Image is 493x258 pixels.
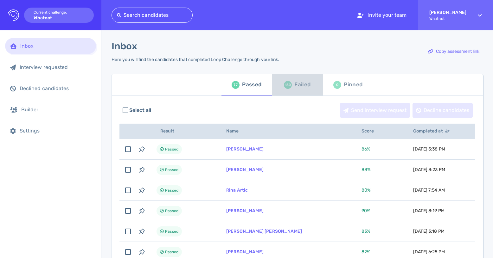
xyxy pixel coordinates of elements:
span: Passed [165,145,178,153]
div: 0 [333,81,341,89]
div: Copy assessment link [425,44,483,59]
span: [DATE] 8:19 PM [413,208,445,213]
span: 86 % [362,146,370,152]
div: Decline candidates [413,103,472,118]
span: Whatnot [429,16,466,21]
span: Name [226,128,246,134]
a: [PERSON_NAME] [226,208,264,213]
span: Select all [129,107,151,114]
div: Interview requested [20,64,91,70]
span: Passed [165,228,178,235]
a: [PERSON_NAME] [226,167,264,172]
span: Passed [165,207,178,215]
span: 83 % [362,229,370,234]
div: Send interview request [340,103,410,118]
span: [DATE] 3:18 PM [413,229,445,234]
span: Passed [165,166,178,174]
div: 77 [232,81,240,89]
a: [PERSON_NAME] [226,249,264,255]
div: Passed [242,80,261,89]
span: 82 % [362,249,370,255]
span: Passed [165,187,178,194]
div: Here you will find the candidates that completed Loop Challenge through your link. [112,57,279,62]
span: Completed at [413,128,450,134]
button: Copy assessment link [424,44,483,59]
button: Decline candidates [413,103,473,118]
span: [DATE] 8:23 PM [413,167,445,172]
a: [PERSON_NAME] [PERSON_NAME] [226,229,302,234]
a: [PERSON_NAME] [226,146,264,152]
h1: Inbox [112,40,137,52]
th: Result [149,124,219,139]
div: Declined candidates [20,85,91,91]
span: [DATE] 5:38 PM [413,146,445,152]
div: Builder [21,107,91,113]
a: Rina Artic [226,187,248,193]
span: [DATE] 6:25 PM [413,249,445,255]
span: Passed [165,248,178,256]
div: Pinned [344,80,362,89]
span: 80 % [362,187,371,193]
div: Inbox [20,43,91,49]
span: 90 % [362,208,370,213]
div: Failed [294,80,311,89]
span: 88 % [362,167,371,172]
div: Settings [20,128,91,134]
span: Score [362,128,381,134]
div: 150 [284,81,292,89]
strong: [PERSON_NAME] [429,10,466,15]
span: [DATE] 7:54 AM [413,187,445,193]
